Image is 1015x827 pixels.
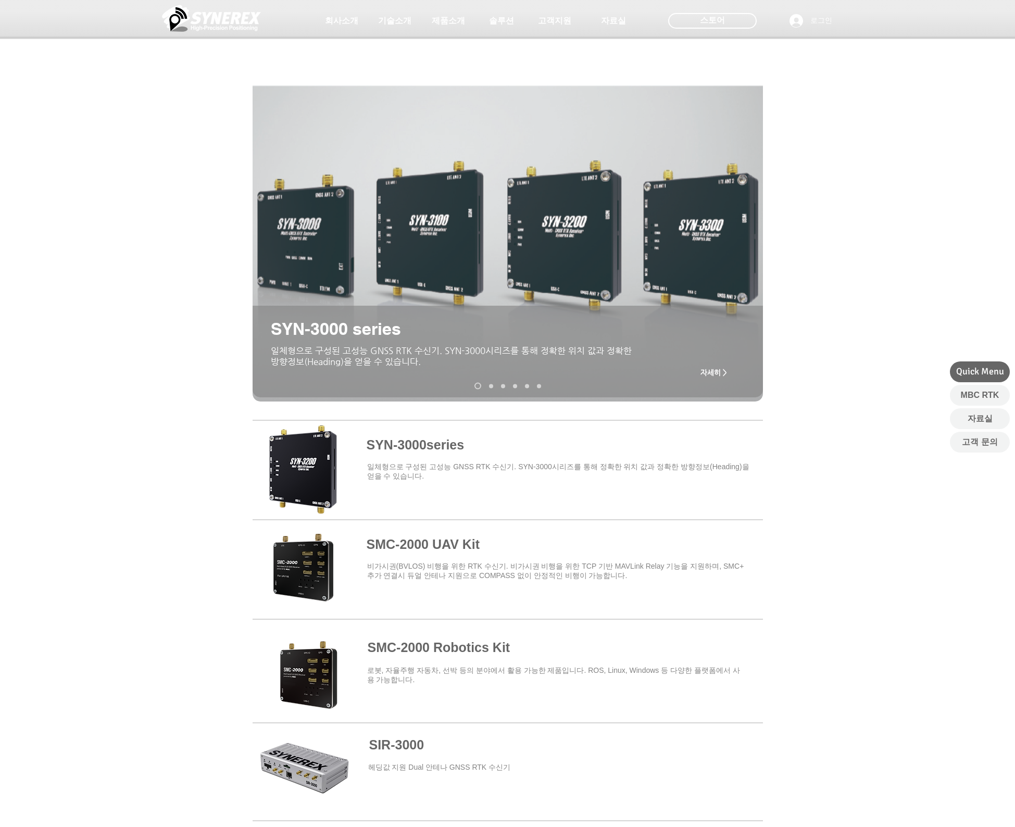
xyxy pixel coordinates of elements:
[950,385,1010,406] a: MBC RTK
[950,432,1010,453] a: 고객 문의
[968,413,993,424] span: 자료실
[950,361,1010,382] div: Quick Menu
[489,384,493,388] a: SMC-2000
[700,15,725,26] span: 스토어
[950,408,1010,429] a: 자료실
[325,16,358,27] span: 회사소개
[378,16,411,27] span: 기술소개
[422,10,474,31] a: 제품소개
[474,383,481,390] a: SYN-3000 series
[961,390,999,401] span: MBC RTK
[668,13,757,29] div: 스토어
[162,3,261,34] img: 씨너렉스_White_simbol_대지 1.png
[369,10,421,31] a: 기술소개
[529,10,581,31] a: 고객지원
[956,365,1004,378] span: Quick Menu
[368,763,511,771] a: ​헤딩값 지원 Dual 안테나 GNSS RTK 수신기
[489,16,514,27] span: 솔루션
[693,362,735,383] a: 자세히 >
[432,16,465,27] span: 제품소개
[513,384,517,388] a: MRD-1000v2
[470,383,545,390] nav: 슬라이드
[271,319,401,339] span: SYN-3000 series
[369,737,424,752] a: SIR-3000
[782,11,839,31] button: 로그인
[538,16,571,27] span: 고객지원
[962,436,997,448] span: 고객 문의
[537,384,541,388] a: MDU-2000 UAV Kit
[601,16,626,27] span: 자료실
[587,10,640,31] a: 자료실
[525,384,529,388] a: TDR-3000
[475,10,528,31] a: 솔루션
[367,562,744,580] span: ​비가시권(BVLOS) 비행을 위한 RTK 수신기. 비가시권 비행을 위한 TCP 기반 MAVLink Relay 기능을 지원하며, SMC+ 추가 연결시 듀얼 안테나 지원으로 C...
[501,384,505,388] a: MRP-2000v2
[253,71,763,402] div: 슬라이드쇼
[700,368,727,377] span: 자세히 >
[271,345,632,367] span: 일체형으로 구성된 고성능 GNSS RTK 수신기. SYN-3000시리즈를 통해 정확한 위치 값과 정확한 방향정보(Heading)을 얻을 수 있습니다.
[807,16,836,26] span: 로그인
[316,10,368,31] a: 회사소개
